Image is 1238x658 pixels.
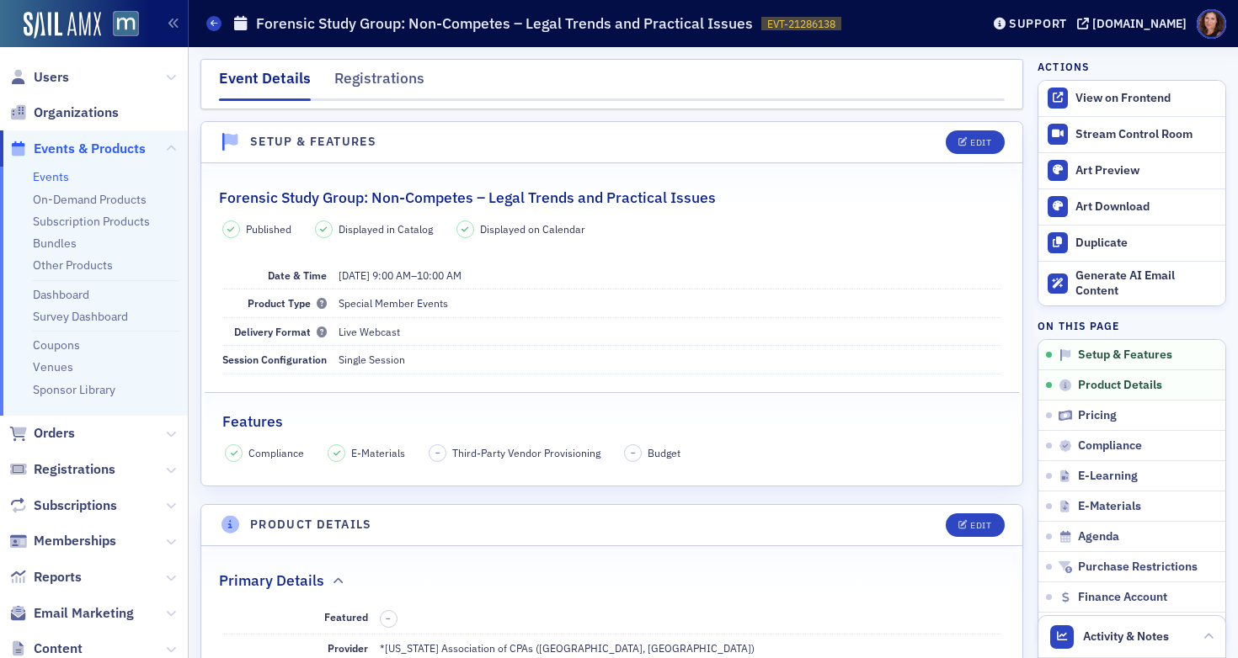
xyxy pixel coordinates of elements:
[324,610,368,624] span: Featured
[1197,9,1226,39] span: Profile
[946,130,1004,154] button: Edit
[1075,127,1217,142] div: Stream Control Room
[101,11,139,40] a: View Homepage
[767,17,835,31] span: EVT-21286138
[1078,348,1172,363] span: Setup & Features
[34,568,82,586] span: Reports
[9,460,115,479] a: Registrations
[33,337,80,353] a: Coupons
[33,257,113,273] a: Other Products
[34,424,75,443] span: Orders
[1075,91,1217,106] div: View on Frontend
[1078,408,1117,423] span: Pricing
[1075,163,1217,178] div: Art Preview
[34,532,116,550] span: Memberships
[222,411,283,432] h2: Features
[1009,16,1067,31] div: Support
[9,424,75,443] a: Orders
[631,447,636,459] span: –
[33,192,147,207] a: On-Demand Products
[1075,236,1217,251] div: Duplicate
[34,639,83,658] span: Content
[9,639,83,658] a: Content
[1038,261,1225,306] button: Generate AI Email Content
[1038,152,1225,188] a: Art Preview
[648,445,680,460] span: Budget
[946,513,1004,537] button: Edit
[1078,529,1119,544] span: Agenda
[480,221,585,236] span: Displayed on Calendar
[339,268,370,282] span: [DATE]
[222,353,327,366] span: Session Configuration
[339,353,405,366] span: Single Session
[34,496,117,515] span: Subscriptions
[1078,590,1167,605] span: Finance Account
[1078,438,1142,454] span: Compliance
[1075,268,1217,298] div: Generate AI Email Content
[248,445,304,460] span: Compliance
[417,268,462,282] time: 10:00 AM
[328,641,368,655] span: Provider
[9,604,134,623] a: Email Marketing
[339,325,400,338] span: Live Webcast
[380,641,755,655] span: *[US_STATE] Association of CPAs ([GEOGRAPHIC_DATA], [GEOGRAPHIC_DATA])
[219,187,716,209] h2: Forensic Study Group: Non-Competes – Legal Trends and Practical Issues
[33,382,115,397] a: Sponsor Library
[34,103,119,122] span: Organizations
[234,325,327,338] span: Delivery Format
[1038,59,1090,74] h4: Actions
[372,268,411,282] time: 9:00 AM
[1077,18,1193,29] button: [DOMAIN_NAME]
[9,568,82,586] a: Reports
[33,169,69,184] a: Events
[339,296,448,310] span: Special Member Events
[246,221,291,236] span: Published
[1078,499,1141,514] span: E-Materials
[33,287,89,302] a: Dashboard
[970,138,991,147] div: Edit
[1078,560,1198,575] span: Purchase Restrictions
[250,133,376,151] h4: Setup & Features
[24,12,101,39] img: SailAMX
[34,460,115,479] span: Registrations
[1038,225,1225,261] button: Duplicate
[1038,318,1226,333] h4: On this page
[256,13,753,34] h1: Forensic Study Group: Non-Competes – Legal Trends and Practical Issues
[1075,199,1217,215] div: Art Download
[970,521,991,530] div: Edit
[1078,469,1138,484] span: E-Learning
[1083,628,1169,645] span: Activity & Notes
[9,496,117,515] a: Subscriptions
[33,214,150,229] a: Subscription Products
[33,359,73,374] a: Venues
[334,67,424,98] div: Registrations
[9,532,116,550] a: Memberships
[113,11,139,37] img: SailAMX
[9,140,146,158] a: Events & Products
[34,140,146,158] span: Events & Products
[1092,16,1187,31] div: [DOMAIN_NAME]
[248,296,327,310] span: Product Type
[1038,188,1225,225] a: Art Download
[219,67,311,101] div: Event Details
[33,236,77,251] a: Bundles
[1038,117,1225,152] a: Stream Control Room
[1038,81,1225,116] a: View on Frontend
[9,68,69,87] a: Users
[1078,378,1162,393] span: Product Details
[339,268,462,282] span: –
[351,445,405,460] span: E-Materials
[339,221,433,236] span: Displayed in Catalog
[219,570,324,592] h2: Primary Details
[386,613,391,624] span: –
[452,445,600,460] span: Third-Party Vendor Provisioning
[268,268,327,282] span: Date & Time
[435,447,440,459] span: –
[34,68,69,87] span: Users
[33,309,128,324] a: Survey Dashboard
[250,516,372,533] h4: Product Details
[9,103,119,122] a: Organizations
[34,604,134,623] span: Email Marketing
